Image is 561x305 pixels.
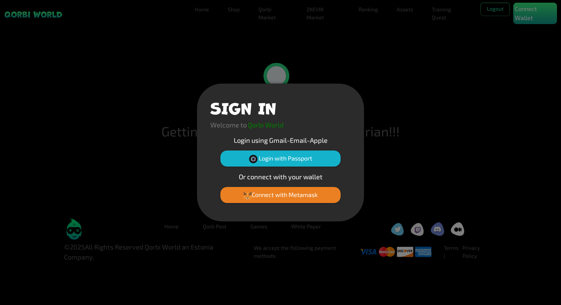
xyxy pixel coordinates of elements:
[220,150,341,167] button: Login with Passport
[249,155,257,163] img: Passport Logo
[210,172,351,182] p: Or connect with your wallet
[210,120,247,130] p: Welcome to
[220,187,341,203] button: Connect with Metamask
[248,120,284,130] p: Qorbi World
[210,97,276,117] h1: SIGN IN
[210,135,351,145] p: Login using Gmail-Email-Apple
